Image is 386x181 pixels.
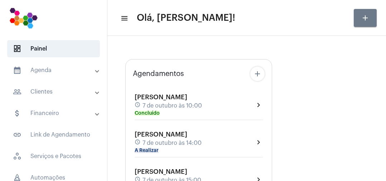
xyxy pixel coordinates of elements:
mat-icon: sidenav icon [13,130,21,139]
span: sidenav icon [13,152,21,161]
span: Link de Agendamento [7,126,100,143]
img: 7bf4c2a9-cb5a-6366-d80e-59e5d4b2024a.png [6,4,41,32]
mat-icon: chevron_right [254,101,263,109]
span: [PERSON_NAME] [135,168,187,175]
span: 7 de outubro às 14:00 [143,140,202,146]
span: [PERSON_NAME] [135,94,187,100]
mat-panel-title: Financeiro [13,109,96,118]
mat-icon: schedule [135,102,141,110]
span: Serviços e Pacotes [7,148,100,165]
span: sidenav icon [13,44,21,53]
span: 7 de outubro às 10:00 [143,103,202,109]
mat-icon: add [361,14,370,22]
mat-panel-title: Agenda [13,66,96,75]
mat-expansion-panel-header: sidenav iconClientes [4,83,107,100]
mat-icon: add [253,70,262,78]
mat-panel-title: Clientes [13,87,96,96]
mat-icon: sidenav icon [13,87,21,96]
mat-icon: sidenav icon [13,66,21,75]
mat-icon: chevron_right [254,138,263,147]
mat-chip: Concluído [135,111,160,116]
span: Olá, [PERSON_NAME]! [137,12,235,24]
mat-expansion-panel-header: sidenav iconAgenda [4,62,107,79]
mat-chip: A Realizar [135,148,159,153]
span: Painel [7,40,100,57]
mat-icon: schedule [135,139,141,147]
mat-icon: sidenav icon [13,109,21,118]
span: Agendamentos [133,70,184,78]
mat-icon: sidenav icon [120,14,127,23]
span: [PERSON_NAME] [135,131,187,138]
mat-expansion-panel-header: sidenav iconFinanceiro [4,105,107,122]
